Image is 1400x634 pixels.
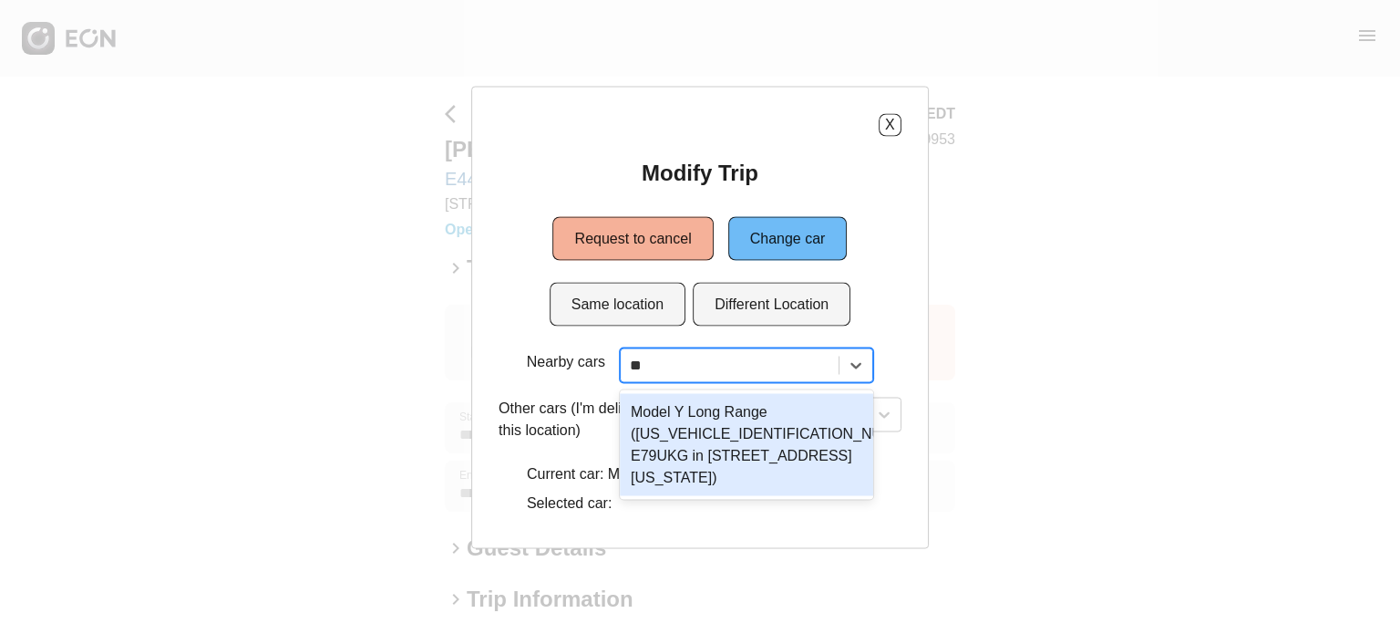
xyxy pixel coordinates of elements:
button: Request to cancel [553,216,714,260]
p: Other cars (I'm delivering to this location) [499,397,690,441]
p: Nearby cars [527,350,605,372]
button: Different Location [693,282,850,326]
div: Model Y Long Range ([US_VEHICLE_IDENTIFICATION_NUMBER] E79UKG in [STREET_ADDRESS][US_STATE]) [620,393,873,495]
button: Change car [728,216,848,260]
button: X [879,113,901,136]
p: Selected car: [527,492,873,514]
p: Current car: Model Y Long Range (E44VXK in 10451) [527,463,873,484]
button: Same location [550,282,685,326]
h2: Modify Trip [642,158,758,187]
